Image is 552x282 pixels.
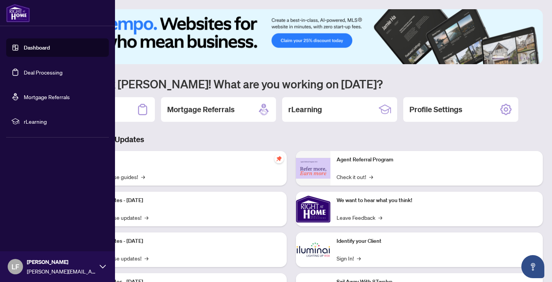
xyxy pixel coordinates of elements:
[337,213,382,222] a: Leave Feedback→
[296,192,330,226] img: We want to hear what you think!
[80,156,281,164] p: Self-Help
[378,213,382,222] span: →
[6,4,30,22] img: logo
[526,56,529,60] button: 5
[296,232,330,267] img: Identify your Client
[40,134,543,145] h3: Brokerage & Industry Updates
[337,237,537,246] p: Identify your Client
[24,93,70,100] a: Mortgage Referrals
[11,261,19,272] span: LF
[27,267,96,275] span: [PERSON_NAME][EMAIL_ADDRESS][PERSON_NAME][DOMAIN_NAME]
[145,213,148,222] span: →
[521,255,544,278] button: Open asap
[532,56,535,60] button: 6
[27,258,96,266] span: [PERSON_NAME]
[24,69,62,76] a: Deal Processing
[508,56,511,60] button: 2
[296,158,330,179] img: Agent Referral Program
[337,254,361,262] a: Sign In!→
[357,254,361,262] span: →
[337,196,537,205] p: We want to hear what you think!
[274,154,284,163] span: pushpin
[24,44,50,51] a: Dashboard
[337,173,373,181] a: Check it out!→
[520,56,523,60] button: 4
[40,76,543,91] h1: Welcome back [PERSON_NAME]! What are you working on [DATE]?
[288,104,322,115] h2: rLearning
[409,104,462,115] h2: Profile Settings
[80,196,281,205] p: Platform Updates - [DATE]
[141,173,145,181] span: →
[514,56,517,60] button: 3
[80,237,281,246] p: Platform Updates - [DATE]
[40,9,543,64] img: Slide 0
[24,117,103,126] span: rLearning
[492,56,504,60] button: 1
[369,173,373,181] span: →
[167,104,235,115] h2: Mortgage Referrals
[145,254,148,262] span: →
[337,156,537,164] p: Agent Referral Program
